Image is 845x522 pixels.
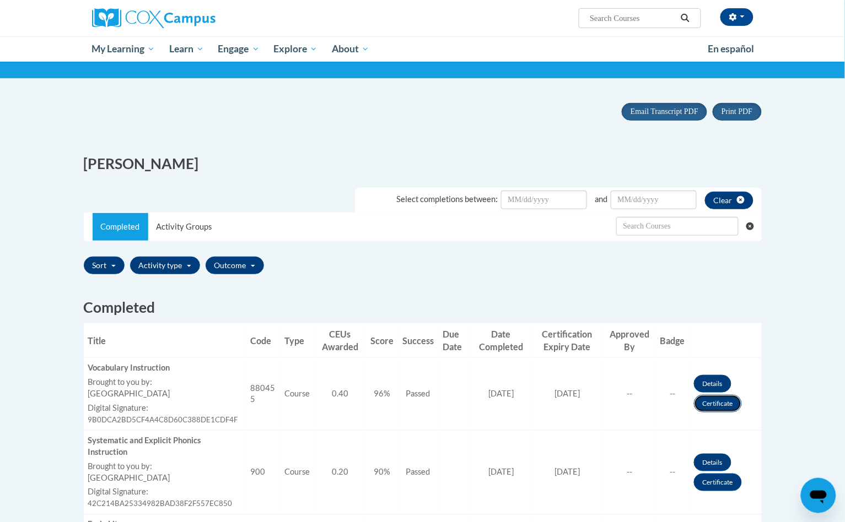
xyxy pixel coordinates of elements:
[374,389,390,398] span: 96%
[88,377,242,388] label: Brought to you by:
[280,358,314,431] td: Course
[801,478,836,513] iframe: Button to launch messaging window
[88,487,242,498] label: Digital Signature:
[266,36,325,62] a: Explore
[88,389,170,398] span: [GEOGRAPHIC_DATA]
[88,461,242,472] label: Brought to you by:
[746,213,761,240] button: Clear searching
[93,213,148,241] a: Completed
[366,323,398,358] th: Score
[130,257,200,274] button: Activity type
[246,323,280,358] th: Code
[677,12,693,25] button: Search
[398,358,438,431] td: Passed
[604,358,656,431] td: --
[705,192,753,209] button: clear
[84,297,762,318] h2: Completed
[531,323,604,358] th: Certification Expiry Date
[88,403,242,414] label: Digital Signature:
[604,323,656,358] th: Approved By
[701,37,762,61] a: En español
[722,107,752,116] span: Print PDF
[694,474,742,491] a: Certificate
[501,191,587,209] input: Date Input
[589,12,677,25] input: Search Courses
[84,154,415,174] h2: [PERSON_NAME]
[246,430,280,514] td: 900
[206,257,264,274] button: Outcome
[438,323,472,358] th: Due Date
[656,358,690,431] td: --
[76,36,770,62] div: Main menu
[694,454,731,471] a: Details button
[656,323,690,358] th: Badge
[611,191,697,209] input: Date Input
[622,103,707,121] button: Email Transcript PDF
[488,389,514,398] span: [DATE]
[690,323,762,358] th: Actions
[656,430,690,514] td: --
[720,8,753,26] button: Account Settings
[374,467,390,476] span: 90%
[92,8,216,28] img: Cox Campus
[314,323,366,358] th: CEUs Awarded
[218,42,260,56] span: Engage
[694,395,742,412] a: Certificate
[616,217,739,236] input: Search Withdrawn Transcripts
[88,435,242,458] div: Systematic and Explicit Phonics Instruction
[690,430,762,514] td: Actions
[246,358,280,431] td: 880455
[631,107,698,116] span: Email Transcript PDF
[397,194,498,204] span: Select completions between:
[84,323,246,358] th: Title
[148,213,220,241] a: Activity Groups
[604,430,656,514] td: --
[472,323,531,358] th: Date Completed
[319,466,362,478] div: 0.20
[88,473,170,482] span: [GEOGRAPHIC_DATA]
[595,194,608,204] span: and
[694,375,731,393] a: Details button
[690,358,762,431] td: Actions
[398,323,438,358] th: Success
[280,323,314,358] th: Type
[708,43,755,55] span: En español
[280,430,314,514] td: Course
[325,36,376,62] a: About
[332,42,369,56] span: About
[92,42,155,56] span: My Learning
[84,257,125,274] button: Sort
[319,388,362,400] div: 0.40
[555,467,580,476] span: [DATE]
[398,430,438,514] td: Passed
[162,36,211,62] a: Learn
[92,8,302,28] a: Cox Campus
[713,103,761,121] button: Print PDF
[488,467,514,476] span: [DATE]
[169,42,204,56] span: Learn
[88,415,238,424] span: 9B0DCA2BD5CF4A4C8D60C388DE1CDF4F
[555,389,580,398] span: [DATE]
[273,42,317,56] span: Explore
[211,36,267,62] a: Engage
[85,36,163,62] a: My Learning
[88,499,233,508] span: 42C214BA25334982BAD38F2F557EC850
[88,362,242,374] div: Vocabulary Instruction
